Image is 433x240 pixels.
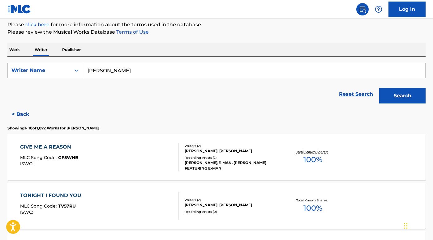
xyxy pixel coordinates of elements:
button: Search [379,88,426,103]
a: click here [25,22,49,27]
div: Writers ( 2 ) [185,144,278,148]
a: Public Search [356,3,369,15]
div: [PERSON_NAME], [PERSON_NAME] [185,202,278,208]
p: Work [7,43,22,56]
img: help [375,6,382,13]
button: < Back [7,107,45,122]
a: Log In [388,2,426,17]
p: Please for more information about the terms used in the database. [7,21,426,28]
div: Writer Name [11,67,67,74]
p: Please review the Musical Works Database [7,28,426,36]
span: 100 % [303,154,322,165]
a: Reset Search [336,87,376,101]
span: GF5WHB [58,155,79,160]
span: ISWC : [20,209,35,215]
div: [PERSON_NAME],E-MAN, [PERSON_NAME] FEATURING E-MAN [185,160,278,171]
div: GIVE ME A REASON [20,143,79,151]
span: ISWC : [20,161,35,166]
p: Writer [33,43,49,56]
div: Help [372,3,385,15]
p: Total Known Shares: [296,198,329,203]
p: Publisher [60,43,83,56]
a: GIVE ME A REASONMLC Song Code:GF5WHBISWC:Writers (2)[PERSON_NAME], [PERSON_NAME]Recording Artists... [7,134,426,180]
p: Showing 1 - 10 of 1,072 Works for [PERSON_NAME] [7,125,99,131]
span: TV57RU [58,203,76,209]
div: Writers ( 2 ) [185,198,278,202]
p: Total Known Shares: [296,149,329,154]
a: TONIGHT I FOUND YOUMLC Song Code:TV57RUISWC:Writers (2)[PERSON_NAME], [PERSON_NAME]Recording Arti... [7,183,426,229]
span: MLC Song Code : [20,203,58,209]
div: Drag [404,217,408,235]
div: [PERSON_NAME], [PERSON_NAME] [185,148,278,154]
span: 100 % [303,203,322,214]
iframe: Chat Widget [402,210,433,240]
img: search [359,6,366,13]
div: TONIGHT I FOUND YOU [20,192,84,199]
a: Terms of Use [115,29,149,35]
img: MLC Logo [7,5,31,14]
span: MLC Song Code : [20,155,58,160]
div: Recording Artists ( 0 ) [185,209,278,214]
form: Search Form [7,63,426,107]
div: Recording Artists ( 2 ) [185,155,278,160]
